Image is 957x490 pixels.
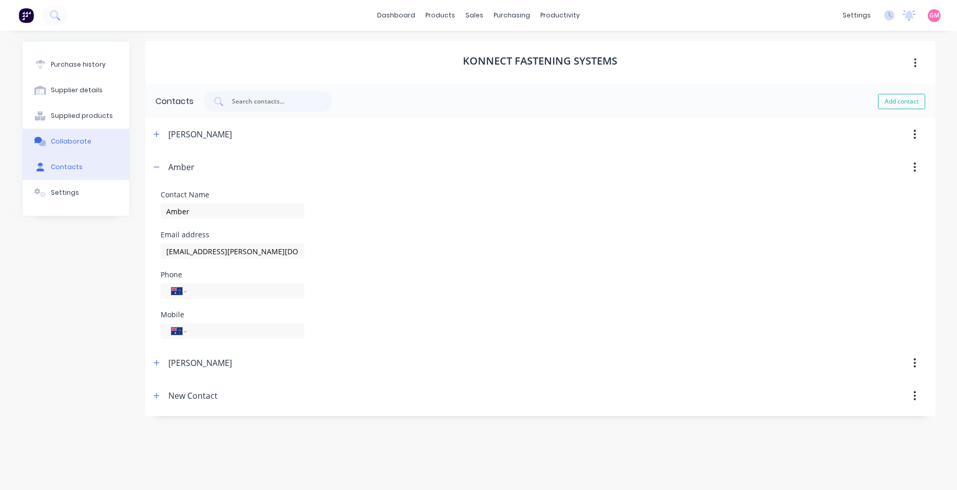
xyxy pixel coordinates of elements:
div: Supplied products [51,111,113,120]
div: Email address [161,231,304,238]
div: purchasing [489,8,535,23]
div: productivity [535,8,585,23]
button: Purchase history [23,52,129,77]
div: Supplier details [51,86,103,95]
div: products [420,8,460,23]
div: Mobile [161,311,304,318]
div: Purchase history [51,60,106,69]
span: GM [929,11,940,20]
div: Contacts [51,162,83,172]
div: settings [837,8,876,23]
div: Phone [161,271,304,278]
button: Contacts [23,154,129,180]
div: Amber [168,151,194,183]
div: Collaborate [51,137,91,146]
input: Search contacts... [231,96,316,107]
button: Collaborate [23,129,129,154]
div: [PERSON_NAME] [168,118,232,151]
button: Supplied products [23,103,129,129]
img: Factory [18,8,34,23]
button: Add contact [878,94,925,109]
h1: Konnect Fastening Systems [463,55,617,67]
div: Settings [51,188,79,197]
div: sales [460,8,489,23]
a: dashboard [372,8,420,23]
button: Supplier details [23,77,129,103]
div: Contacts [155,95,193,108]
div: [PERSON_NAME] [168,346,232,379]
button: Settings [23,180,129,206]
div: New Contact [168,379,218,412]
div: Contact Name [161,191,304,198]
